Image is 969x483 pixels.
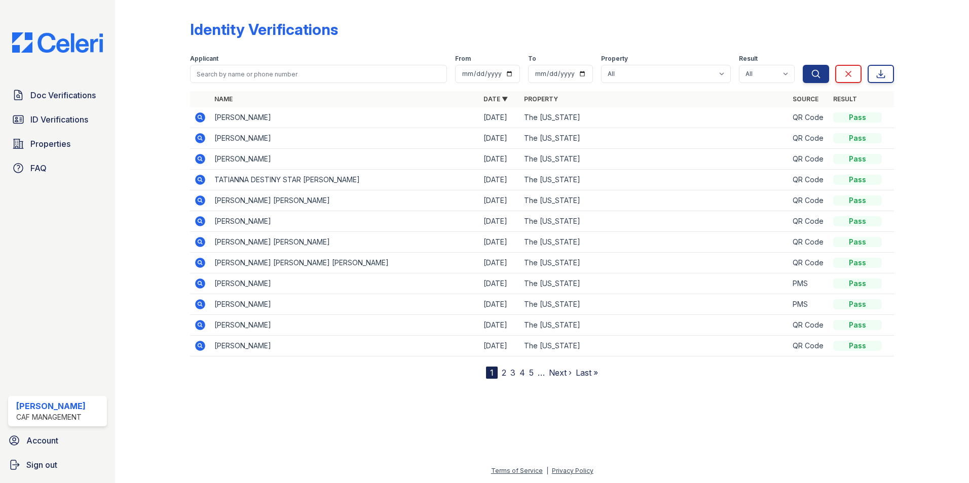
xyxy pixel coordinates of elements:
td: [DATE] [479,211,520,232]
td: The [US_STATE] [520,128,789,149]
td: The [US_STATE] [520,232,789,253]
div: Pass [833,258,882,268]
td: QR Code [789,128,829,149]
td: [DATE] [479,315,520,336]
a: Result [833,95,857,103]
td: The [US_STATE] [520,190,789,211]
td: The [US_STATE] [520,273,789,294]
td: [PERSON_NAME] [PERSON_NAME] [210,190,479,211]
span: Account [26,434,58,447]
td: The [US_STATE] [520,149,789,170]
td: The [US_STATE] [520,253,789,273]
a: Property [524,95,558,103]
td: [PERSON_NAME] [210,315,479,336]
div: Pass [833,278,882,289]
label: To [528,55,536,63]
a: Next › [549,368,572,378]
a: 5 [529,368,534,378]
label: From [455,55,471,63]
td: QR Code [789,149,829,170]
td: [DATE] [479,149,520,170]
a: FAQ [8,158,107,178]
td: [DATE] [479,336,520,356]
span: … [538,367,545,379]
td: QR Code [789,232,829,253]
td: The [US_STATE] [520,336,789,356]
a: 3 [510,368,515,378]
td: [DATE] [479,273,520,294]
a: Last » [576,368,598,378]
a: Privacy Policy [552,467,593,474]
a: Date ▼ [483,95,508,103]
a: Properties [8,134,107,154]
div: Pass [833,133,882,143]
td: QR Code [789,336,829,356]
span: FAQ [30,162,47,174]
td: The [US_STATE] [520,294,789,315]
td: The [US_STATE] [520,211,789,232]
span: Doc Verifications [30,89,96,101]
a: Name [214,95,233,103]
a: Account [4,430,111,451]
label: Result [739,55,758,63]
label: Applicant [190,55,218,63]
div: Pass [833,299,882,309]
a: ID Verifications [8,109,107,130]
div: | [546,467,548,474]
div: [PERSON_NAME] [16,400,86,412]
td: QR Code [789,190,829,211]
div: Pass [833,195,882,206]
td: [PERSON_NAME] [210,211,479,232]
td: [PERSON_NAME] [210,336,479,356]
div: Pass [833,112,882,123]
td: TATIANNA DESTINY STAR [PERSON_NAME] [210,170,479,190]
td: [PERSON_NAME] [PERSON_NAME] [210,232,479,253]
td: QR Code [789,170,829,190]
td: [PERSON_NAME] [210,107,479,128]
td: QR Code [789,107,829,128]
a: 4 [519,368,525,378]
td: The [US_STATE] [520,107,789,128]
a: Source [793,95,818,103]
td: [DATE] [479,294,520,315]
input: Search by name or phone number [190,65,447,83]
td: [PERSON_NAME] [210,128,479,149]
img: CE_Logo_Blue-a8612792a0a2168367f1c8372b55b34899dd931a85d93a1a3d3e32e68fde9ad4.png [4,32,111,53]
td: [DATE] [479,232,520,253]
td: QR Code [789,211,829,232]
div: Identity Verifications [190,20,338,38]
div: Pass [833,216,882,226]
div: Pass [833,320,882,330]
a: Sign out [4,455,111,475]
td: [DATE] [479,190,520,211]
a: Doc Verifications [8,85,107,105]
div: Pass [833,175,882,185]
span: Sign out [26,459,57,471]
td: [PERSON_NAME] [210,294,479,315]
td: [PERSON_NAME] [PERSON_NAME] [PERSON_NAME] [210,253,479,273]
span: ID Verifications [30,113,88,126]
div: Pass [833,154,882,164]
div: CAF Management [16,412,86,422]
td: [PERSON_NAME] [210,273,479,294]
div: Pass [833,341,882,351]
td: [DATE] [479,128,520,149]
span: Properties [30,138,70,150]
td: [PERSON_NAME] [210,149,479,170]
a: Terms of Service [491,467,543,474]
div: Pass [833,237,882,247]
td: [DATE] [479,253,520,273]
td: QR Code [789,253,829,273]
td: [DATE] [479,170,520,190]
td: PMS [789,294,829,315]
td: The [US_STATE] [520,315,789,336]
label: Property [601,55,628,63]
td: QR Code [789,315,829,336]
td: The [US_STATE] [520,170,789,190]
div: 1 [486,367,498,379]
td: [DATE] [479,107,520,128]
a: 2 [502,368,506,378]
td: PMS [789,273,829,294]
